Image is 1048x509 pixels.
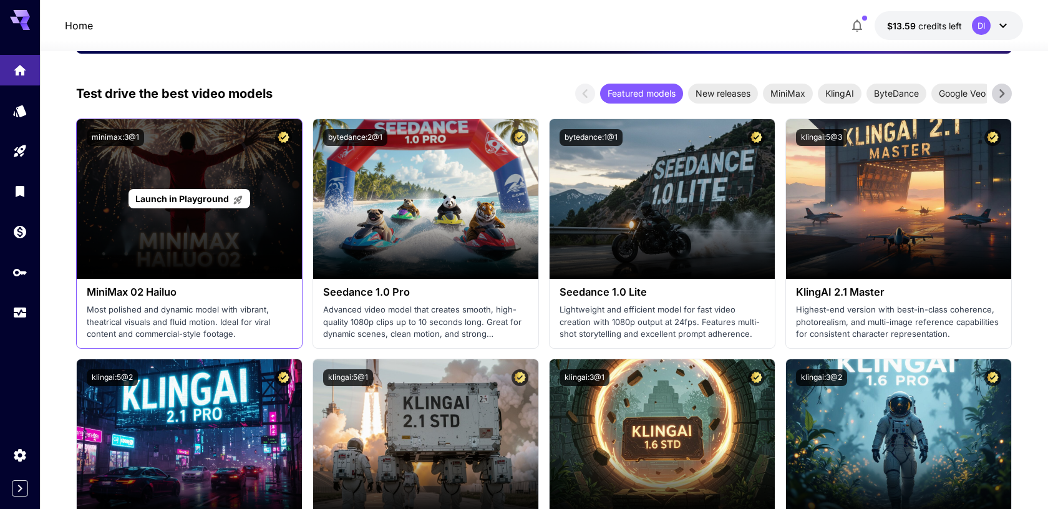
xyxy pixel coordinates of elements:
button: $13.58601DI [875,11,1023,40]
h3: MiniMax 02 Hailuo [87,286,292,298]
span: New releases [688,87,758,100]
p: Highest-end version with best-in-class coherence, photorealism, and multi-image reference capabil... [796,304,1001,341]
div: Featured models [600,84,683,104]
div: Settings [12,447,27,463]
span: Launch in Playground [135,193,229,204]
div: Library [12,183,27,199]
button: Certified Model – Vetted for best performance and includes a commercial license. [512,129,528,146]
p: Lightweight and efficient model for fast video creation with 1080p output at 24fps. Features mult... [560,304,765,341]
nav: breadcrumb [65,18,93,33]
button: klingai:5@2 [87,369,138,386]
h3: KlingAI 2.1 Master [796,286,1001,298]
span: Featured models [600,87,683,100]
div: Google Veo [931,84,993,104]
button: Expand sidebar [12,480,28,497]
p: Most polished and dynamic model with vibrant, theatrical visuals and fluid motion. Ideal for vira... [87,304,292,341]
div: KlingAI [818,84,861,104]
span: KlingAI [818,87,861,100]
div: Playground [12,143,27,159]
button: Certified Model – Vetted for best performance and includes a commercial license. [748,129,765,146]
button: bytedance:1@1 [560,129,623,146]
p: Test drive the best video models [76,84,273,103]
span: credits left [918,21,962,31]
div: DI [972,16,991,35]
button: Certified Model – Vetted for best performance and includes a commercial license. [984,369,1001,386]
button: minimax:3@1 [87,129,144,146]
button: Certified Model – Vetted for best performance and includes a commercial license. [512,369,528,386]
div: Wallet [12,224,27,240]
div: Models [12,100,27,115]
button: Certified Model – Vetted for best performance and includes a commercial license. [275,129,292,146]
span: ByteDance [866,87,926,100]
button: klingai:3@1 [560,369,609,386]
h3: Seedance 1.0 Lite [560,286,765,298]
img: alt [550,119,775,279]
button: klingai:5@3 [796,129,847,146]
img: alt [786,119,1011,279]
a: Launch in Playground [129,189,250,208]
div: New releases [688,84,758,104]
span: Google Veo [931,87,993,100]
span: MiniMax [763,87,813,100]
div: MiniMax [763,84,813,104]
button: Certified Model – Vetted for best performance and includes a commercial license. [275,369,292,386]
div: API Keys [12,264,27,280]
h3: Seedance 1.0 Pro [323,286,528,298]
img: alt [313,119,538,279]
div: $13.58601 [887,19,962,32]
div: Home [12,59,27,75]
button: Certified Model – Vetted for best performance and includes a commercial license. [748,369,765,386]
button: klingai:5@1 [323,369,373,386]
a: Home [65,18,93,33]
button: bytedance:2@1 [323,129,387,146]
button: Certified Model – Vetted for best performance and includes a commercial license. [984,129,1001,146]
button: klingai:3@2 [796,369,847,386]
div: ByteDance [866,84,926,104]
span: $13.59 [887,21,918,31]
p: Advanced video model that creates smooth, high-quality 1080p clips up to 10 seconds long. Great f... [323,304,528,341]
div: Usage [12,301,27,317]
